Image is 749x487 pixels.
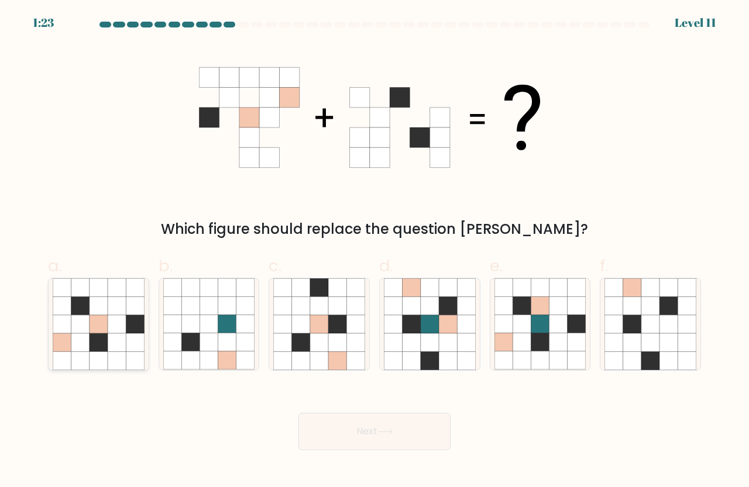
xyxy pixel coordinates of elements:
[600,254,608,277] span: f.
[675,14,716,32] div: Level 11
[33,14,54,32] div: 1:23
[159,254,173,277] span: b.
[298,413,451,450] button: Next
[55,219,694,240] div: Which figure should replace the question [PERSON_NAME]?
[269,254,281,277] span: c.
[379,254,393,277] span: d.
[48,254,62,277] span: a.
[490,254,503,277] span: e.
